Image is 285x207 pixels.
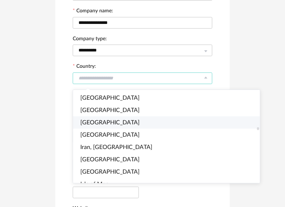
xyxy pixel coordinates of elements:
[80,132,140,138] span: [GEOGRAPHIC_DATA]
[80,120,140,125] span: [GEOGRAPHIC_DATA]
[73,8,113,15] label: Company name:
[80,157,140,162] span: [GEOGRAPHIC_DATA]
[73,64,96,70] label: Country:
[73,36,107,43] label: Company type:
[80,95,140,101] span: [GEOGRAPHIC_DATA]
[80,169,140,175] span: [GEOGRAPHIC_DATA]
[80,107,140,113] span: [GEOGRAPHIC_DATA]
[80,144,152,150] span: Iran, [GEOGRAPHIC_DATA]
